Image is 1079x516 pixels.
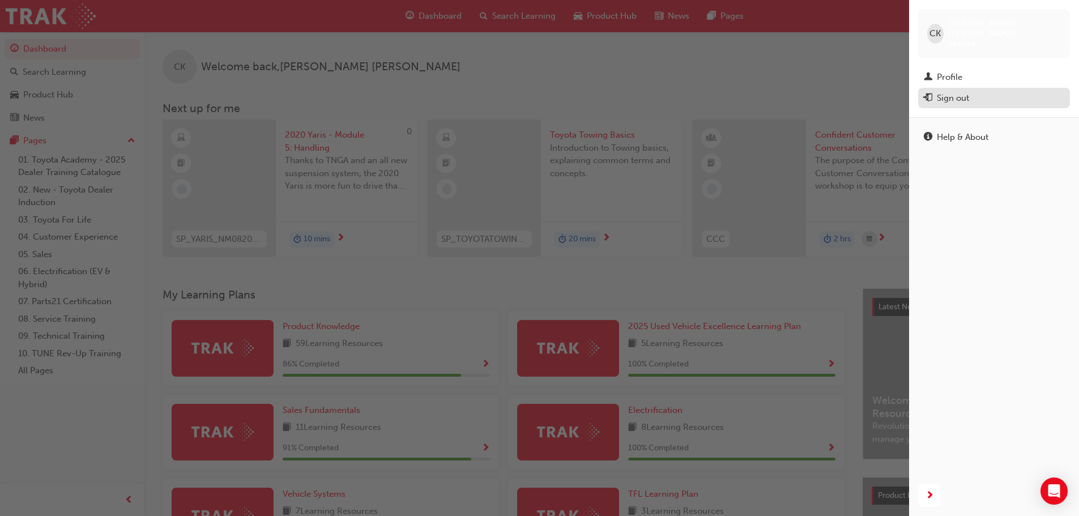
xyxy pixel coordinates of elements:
[924,133,932,143] span: info-icon
[918,88,1070,109] button: Sign out
[948,39,975,49] span: 656434
[937,92,969,105] div: Sign out
[924,73,932,83] span: man-icon
[918,127,1070,148] a: Help & About
[937,71,962,84] div: Profile
[937,131,988,144] div: Help & About
[1040,477,1068,505] div: Open Intercom Messenger
[948,18,1061,39] span: [PERSON_NAME] [PERSON_NAME]
[926,489,934,503] span: next-icon
[929,27,941,40] span: CK
[924,93,932,104] span: exit-icon
[918,67,1070,88] a: Profile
